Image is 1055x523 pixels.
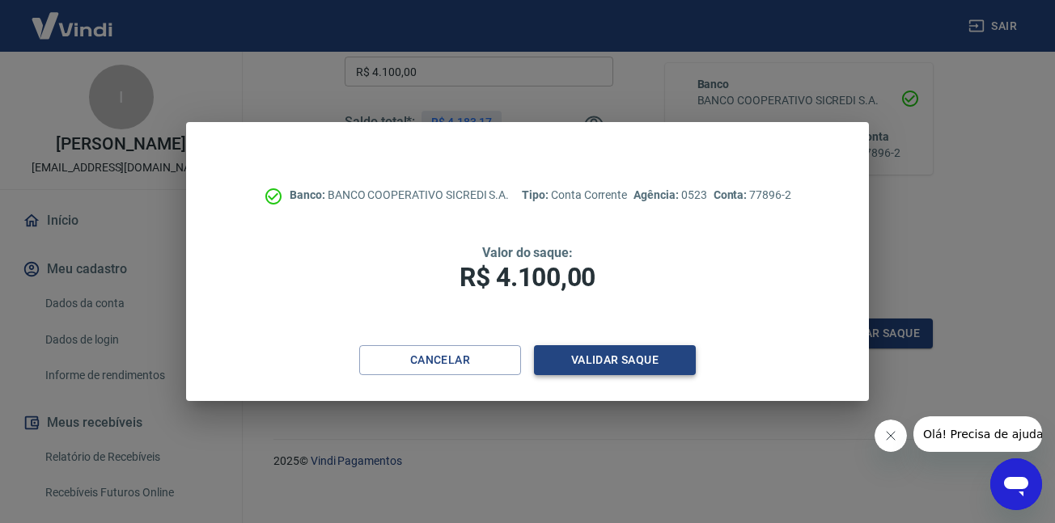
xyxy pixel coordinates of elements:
span: Olá! Precisa de ajuda? [10,11,136,24]
iframe: Fechar mensagem [875,420,907,452]
button: Cancelar [359,345,521,375]
p: 77896-2 [714,187,791,204]
span: Valor do saque: [482,245,573,260]
p: 0523 [633,187,706,204]
iframe: Botão para abrir a janela de mensagens [990,458,1042,510]
button: Validar saque [534,345,696,375]
p: BANCO COOPERATIVO SICREDI S.A. [290,187,509,204]
span: Conta: [714,188,750,201]
span: Agência: [633,188,681,201]
span: R$ 4.100,00 [460,262,595,293]
p: Conta Corrente [522,187,627,204]
iframe: Mensagem da empresa [913,416,1042,452]
span: Tipo: [522,188,551,201]
span: Banco: [290,188,328,201]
